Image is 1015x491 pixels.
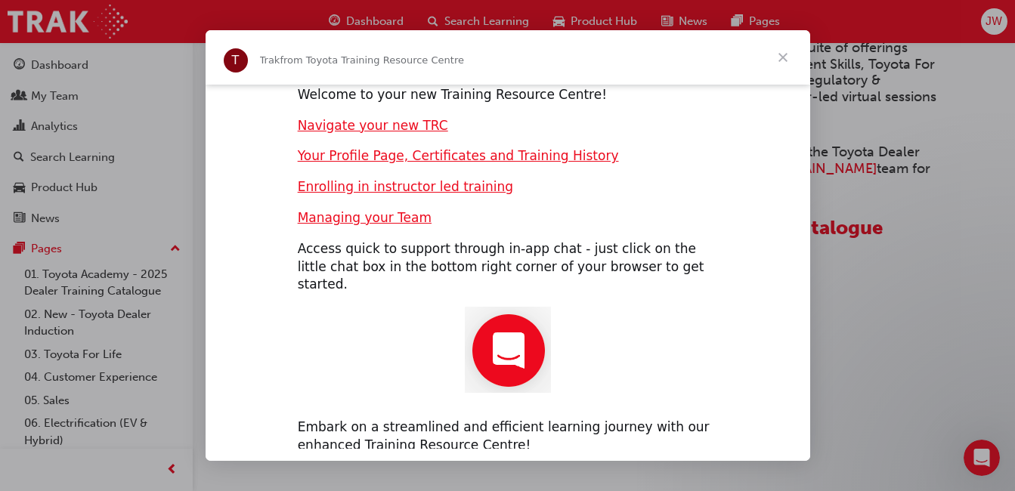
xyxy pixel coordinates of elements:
span: Close [756,30,810,85]
div: Embark on a streamlined and efficient learning journey with our enhanced Training Resource Centre! [298,418,718,455]
a: Managing your Team [298,210,432,225]
a: Your Profile Page, Certificates and Training History [298,148,619,163]
div: Profile image for Trak [224,48,248,73]
span: from Toyota Training Resource Centre [280,54,464,66]
a: Enrolling in instructor led training [298,179,513,194]
a: Navigate your new TRC [298,118,448,133]
div: Welcome to your new Training Resource Centre! [298,86,718,104]
div: Access quick to support through in-app chat - just click on the little chat box in the bottom rig... [298,240,718,294]
span: Trak [260,54,280,66]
